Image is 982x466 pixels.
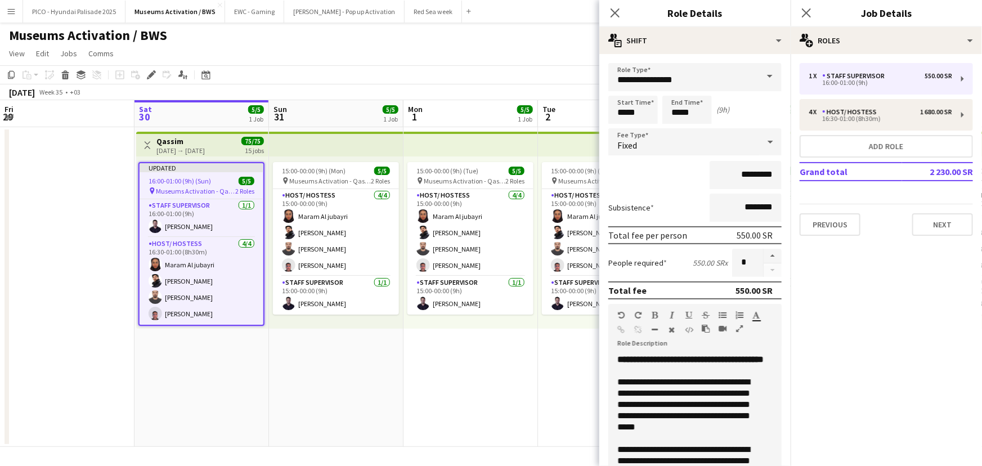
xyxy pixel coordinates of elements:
span: Museums Activation - Qassim [289,177,371,185]
span: Comms [88,48,114,59]
span: Tue [542,104,555,114]
button: Underline [685,311,693,320]
span: 1 [406,110,423,123]
a: Edit [32,46,53,61]
app-card-role: Host/ Hostess4/416:30-01:00 (8h30m)Maram Al jubayri[PERSON_NAME][PERSON_NAME][PERSON_NAME] [140,238,263,325]
div: 4 x [809,108,822,116]
a: Jobs [56,46,82,61]
span: 5/5 [383,105,398,114]
span: 5/5 [248,105,264,114]
div: 550.00 SR [736,285,773,296]
div: 16:30-01:00 (8h30m) [809,116,952,122]
div: +03 [70,88,80,96]
span: 30 [137,110,152,123]
div: 1 x [809,72,822,80]
button: [PERSON_NAME] - Pop up Activation [284,1,405,23]
div: 1 Job [383,115,398,123]
span: Fixed [617,140,637,151]
div: Staff Supervisor [822,72,889,80]
td: Grand total [800,163,902,181]
a: Comms [84,46,118,61]
span: 15:00-00:00 (9h) (Mon) [282,167,346,175]
button: Paste as plain text [702,324,710,333]
button: Italic [668,311,676,320]
div: Host/ Hostess [822,108,881,116]
button: Add role [800,135,973,158]
app-job-card: 15:00-00:00 (9h) (Tue)5/5 Museums Activation - Qassim2 RolesHost/ Hostess4/415:00-00:00 (9h)Maram... [407,162,533,315]
button: Fullscreen [736,324,743,333]
span: Museums Activation - Qassim [558,177,640,185]
td: 2 230.00 SR [902,163,973,181]
app-card-role: Staff Supervisor1/115:00-00:00 (9h)[PERSON_NAME] [542,276,668,315]
span: Week 35 [37,88,65,96]
span: 2 Roles [235,187,254,195]
span: 75/75 [241,137,264,145]
div: Total fee [608,285,647,296]
div: (9h) [716,105,729,115]
span: 5/5 [374,167,390,175]
div: [DATE] [9,87,35,98]
button: Insert video [719,324,727,333]
button: Clear Formatting [668,325,676,334]
span: 29 [3,110,14,123]
span: Edit [36,48,49,59]
span: Fri [5,104,14,114]
a: View [5,46,29,61]
div: Shift [599,27,791,54]
button: Undo [617,311,625,320]
h3: Job Details [791,6,982,20]
app-card-role: Staff Supervisor1/115:00-00:00 (9h)[PERSON_NAME] [407,276,533,315]
app-card-role: Staff Supervisor1/116:00-01:00 (9h)[PERSON_NAME] [140,199,263,238]
button: Next [912,213,973,236]
span: 5/5 [509,167,524,175]
label: Subsistence [608,203,654,213]
div: Roles [791,27,982,54]
div: 550.00 SR [925,72,952,80]
h3: Qassim [156,136,205,146]
button: Bold [651,311,659,320]
button: Increase [764,249,782,263]
span: Sun [273,104,287,114]
span: 16:00-01:00 (9h) (Sun) [149,177,211,185]
span: Sat [139,104,152,114]
span: 31 [272,110,287,123]
div: 15:00-00:00 (9h) (Mon)5/5 Museums Activation - Qassim2 RolesHost/ Hostess4/415:00-00:00 (9h)Maram... [273,162,399,315]
span: View [9,48,25,59]
div: 1 Job [518,115,532,123]
span: 5/5 [239,177,254,185]
div: Total fee per person [608,230,687,241]
div: 1 Job [249,115,263,123]
h1: Museums Activation / BWS [9,27,167,44]
span: 2 Roles [371,177,390,185]
app-card-role: Host/ Hostess4/415:00-00:00 (9h)Maram Al jubayri[PERSON_NAME][PERSON_NAME][PERSON_NAME] [273,189,399,276]
button: EWC - Gaming [225,1,284,23]
app-card-role: Staff Supervisor1/115:00-00:00 (9h)[PERSON_NAME] [273,276,399,315]
button: HTML Code [685,325,693,334]
div: [DATE] → [DATE] [156,146,205,155]
span: Jobs [60,48,77,59]
div: 1 680.00 SR [920,108,952,116]
button: Red Sea week [405,1,462,23]
button: Ordered List [736,311,743,320]
div: Updated [140,163,263,172]
app-card-role: Host/ Hostess4/415:00-00:00 (9h)Maram Al jubayri[PERSON_NAME][PERSON_NAME][PERSON_NAME] [542,189,668,276]
app-job-card: 15:00-00:00 (9h) (Wed)5/5 Museums Activation - Qassim2 RolesHost/ Hostess4/415:00-00:00 (9h)Maram... [542,162,668,315]
span: 5/5 [517,105,533,114]
button: PICO - Hyundai Palisade 2025 [23,1,125,23]
span: Museums Activation - Qassim [156,187,235,195]
button: Text Color [752,311,760,320]
button: Unordered List [719,311,727,320]
button: Redo [634,311,642,320]
button: Horizontal Line [651,325,659,334]
div: 550.00 SR [737,230,773,241]
div: 550.00 SR x [693,258,728,268]
button: Strikethrough [702,311,710,320]
button: Museums Activation / BWS [125,1,225,23]
label: People required [608,258,667,268]
app-job-card: Updated16:00-01:00 (9h) (Sun)5/5 Museums Activation - Qassim2 RolesStaff Supervisor1/116:00-01:00... [138,162,264,326]
span: 15:00-00:00 (9h) (Wed) [551,167,615,175]
button: Previous [800,213,860,236]
div: 16:00-01:00 (9h) [809,80,952,86]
